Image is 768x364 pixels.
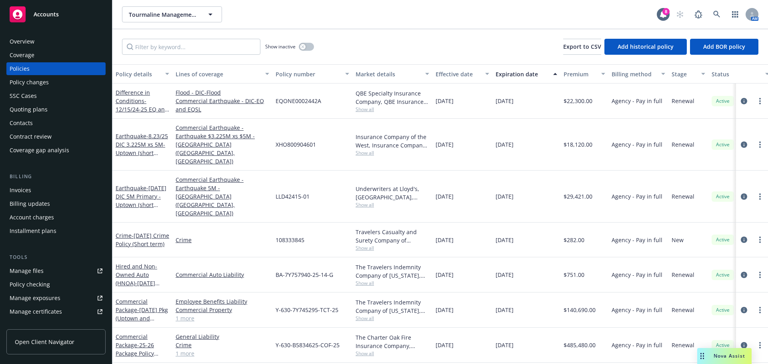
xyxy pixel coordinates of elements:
[739,192,749,201] a: circleInformation
[739,235,749,245] a: circleInformation
[272,64,352,84] button: Policy number
[6,292,106,304] a: Manage exposures
[436,271,454,279] span: [DATE]
[755,192,765,201] a: more
[563,43,601,50] span: Export to CSV
[560,64,608,84] button: Premium
[604,39,687,55] button: Add historical policy
[612,70,656,78] div: Billing method
[116,184,166,217] a: Earthquake
[276,271,333,279] span: BA-7Y757940-25-14-G
[612,271,662,279] span: Agency - Pay in full
[564,271,584,279] span: $751.00
[122,39,260,55] input: Filter by keyword...
[739,305,749,315] a: circleInformation
[176,332,269,341] a: General Liability
[690,6,706,22] a: Report a Bug
[116,306,168,339] span: - [DATE] Pkg (Uptown and [PERSON_NAME] term)
[563,39,601,55] button: Export to CSV
[6,319,106,332] a: Manage claims
[618,43,674,50] span: Add historical policy
[356,89,429,106] div: QBE Specialty Insurance Company, QBE Insurance Group, CRC Group
[715,236,731,243] span: Active
[564,236,584,244] span: $282.00
[176,314,269,322] a: 1 more
[496,70,548,78] div: Expiration date
[34,11,59,18] span: Accounts
[672,306,694,314] span: Renewal
[10,305,62,318] div: Manage certificates
[176,70,260,78] div: Lines of coverage
[10,117,33,129] div: Contacts
[6,130,106,143] a: Contract review
[672,140,694,149] span: Renewal
[739,270,749,280] a: circleInformation
[739,96,749,106] a: circleInformation
[356,185,429,201] div: Underwriters at Lloyd's, [GEOGRAPHIC_DATA], [PERSON_NAME] of [GEOGRAPHIC_DATA], [GEOGRAPHIC_DATA]
[436,70,480,78] div: Effective date
[176,88,269,97] a: Flood - DIC-Flood
[662,8,670,15] div: 8
[612,236,662,244] span: Agency - Pay in full
[6,49,106,62] a: Coverage
[6,3,106,26] a: Accounts
[715,97,731,105] span: Active
[739,140,749,149] a: circleInformation
[116,298,168,339] a: Commercial Package
[672,6,688,22] a: Start snowing
[356,133,429,149] div: Insurance Company of the West, Insurance Company of the West (ICW), Amwins
[432,64,492,84] button: Effective date
[436,236,454,244] span: [DATE]
[176,236,269,244] a: Crime
[715,193,731,200] span: Active
[10,211,54,224] div: Account charges
[690,39,758,55] button: Add BOR policy
[356,228,429,245] div: Travelers Casualty and Surety Company of America, Travelers Insurance
[15,338,74,346] span: Open Client Navigator
[10,103,48,116] div: Quoting plans
[6,211,106,224] a: Account charges
[715,141,731,148] span: Active
[755,235,765,245] a: more
[6,117,106,129] a: Contacts
[112,64,172,84] button: Policy details
[6,173,106,181] div: Billing
[10,62,30,75] div: Policies
[10,225,56,237] div: Installment plans
[116,70,160,78] div: Policy details
[356,280,429,286] span: Show all
[715,306,731,314] span: Active
[672,97,694,105] span: Renewal
[356,315,429,322] span: Show all
[172,64,272,84] button: Lines of coverage
[276,70,340,78] div: Policy number
[276,192,310,201] span: LLD42415-01
[276,140,316,149] span: XHO800904601
[755,305,765,315] a: more
[176,306,269,314] a: Commercial Property
[6,76,106,89] a: Policy changes
[10,184,31,197] div: Invoices
[6,265,106,277] a: Manage files
[6,305,106,318] a: Manage certificates
[356,333,429,350] div: The Charter Oak Fire Insurance Company, Travelers Insurance
[6,35,106,48] a: Overview
[10,90,37,102] div: SSC Cases
[496,192,514,201] span: [DATE]
[612,97,662,105] span: Agency - Pay in full
[564,70,596,78] div: Premium
[436,97,454,105] span: [DATE]
[672,236,684,244] span: New
[10,35,34,48] div: Overview
[6,184,106,197] a: Invoices
[352,64,432,84] button: Market details
[6,253,106,261] div: Tools
[176,123,269,165] a: Commercial Earthquake - Earthquake $3.225M xs $5M - [GEOGRAPHIC_DATA] ([GEOGRAPHIC_DATA], [GEOGRA...
[668,64,708,84] button: Stage
[564,306,596,314] span: $140,690.00
[356,106,429,113] span: Show all
[672,70,696,78] div: Stage
[436,192,454,201] span: [DATE]
[714,352,745,359] span: Nova Assist
[608,64,668,84] button: Billing method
